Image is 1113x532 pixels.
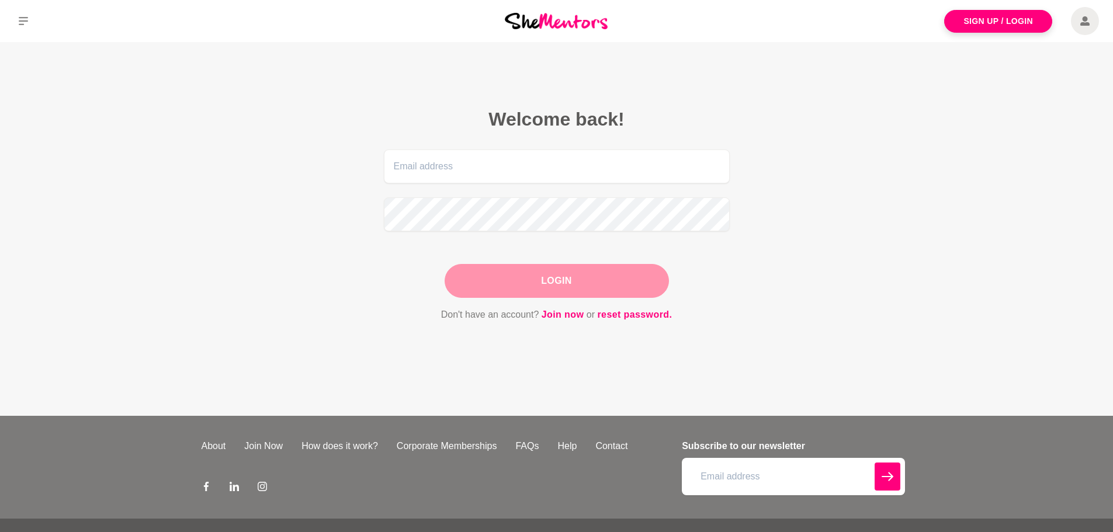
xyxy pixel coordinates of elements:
[384,307,730,322] p: Don't have an account? or
[542,307,584,322] a: Join now
[192,439,235,453] a: About
[235,439,292,453] a: Join Now
[586,439,637,453] a: Contact
[387,439,507,453] a: Corporate Memberships
[505,13,608,29] img: She Mentors Logo
[384,107,730,131] h2: Welcome back!
[944,10,1052,33] a: Sign Up / Login
[258,481,267,495] a: Instagram
[682,458,904,495] input: Email address
[682,439,904,453] h4: Subscribe to our newsletter
[548,439,586,453] a: Help
[292,439,387,453] a: How does it work?
[506,439,548,453] a: FAQs
[230,481,239,495] a: LinkedIn
[202,481,211,495] a: Facebook
[597,307,672,322] a: reset password.
[384,149,730,183] input: Email address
